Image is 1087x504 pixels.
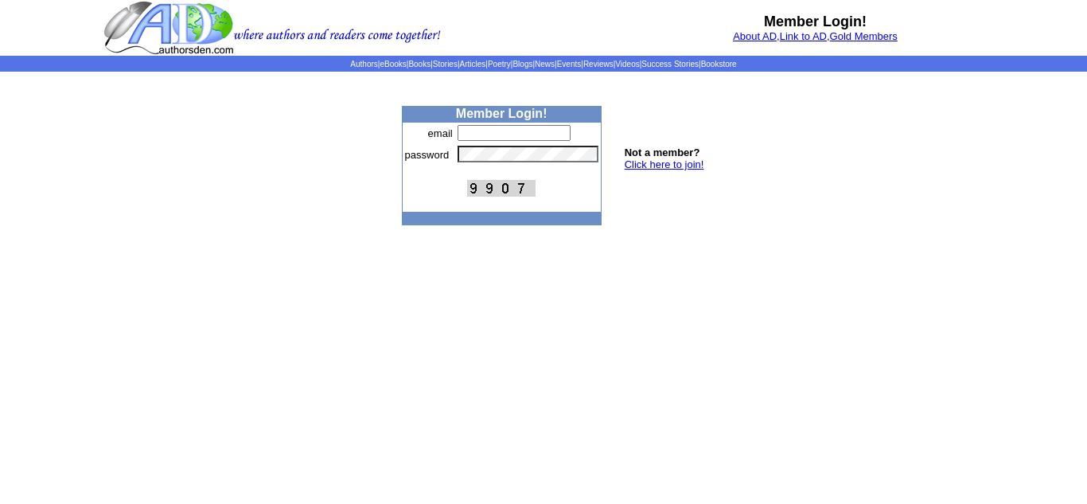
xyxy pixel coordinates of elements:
[512,60,532,68] a: Blogs
[830,30,898,42] a: Gold Members
[535,60,555,68] a: News
[408,60,431,68] a: Books
[405,149,450,161] font: password
[456,107,547,120] b: Member Login!
[733,30,777,42] a: About AD
[780,30,827,42] a: Link to AD
[350,60,377,68] a: Authors
[764,14,867,29] b: Member Login!
[583,60,614,68] a: Reviews
[701,60,737,68] a: Bookstore
[557,60,582,68] a: Events
[625,147,700,158] b: Not a member?
[615,60,639,68] a: Videos
[625,158,704,170] a: Click here to join!
[733,30,898,42] font: , ,
[350,60,736,68] span: | | | | | | | | | | | |
[460,60,486,68] a: Articles
[380,60,406,68] a: eBooks
[467,180,536,197] img: This Is CAPTCHA Image
[641,60,699,68] a: Success Stories
[428,127,453,139] font: email
[433,60,458,68] a: Stories
[488,60,511,68] a: Poetry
